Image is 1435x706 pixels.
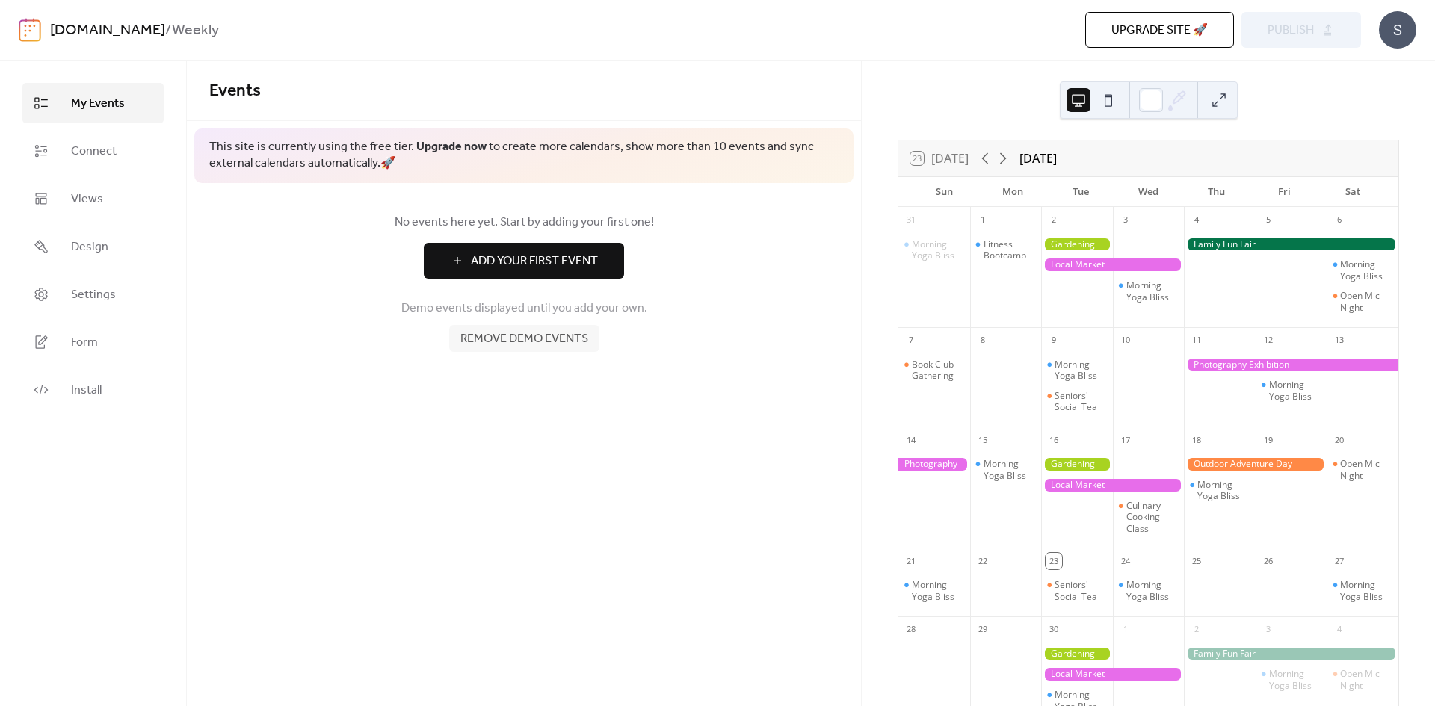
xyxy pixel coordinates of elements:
[22,179,164,219] a: Views
[1041,238,1113,251] div: Gardening Workshop
[975,332,991,349] div: 8
[1046,177,1114,207] div: Tue
[1055,359,1107,382] div: Morning Yoga Bliss
[898,359,970,382] div: Book Club Gathering
[1117,332,1134,349] div: 10
[19,18,41,42] img: logo
[975,553,991,569] div: 22
[1046,332,1062,349] div: 9
[22,370,164,410] a: Install
[1041,258,1184,271] div: Local Market
[1188,332,1205,349] div: 11
[1111,22,1208,40] span: Upgrade site 🚀
[1041,390,1113,413] div: Seniors' Social Tea
[1041,668,1184,681] div: Local Market
[1331,553,1348,569] div: 27
[970,458,1042,481] div: Morning Yoga Bliss
[912,359,964,382] div: Book Club Gathering
[1117,432,1134,448] div: 17
[71,95,125,113] span: My Events
[1046,622,1062,638] div: 30
[1260,332,1277,349] div: 12
[1126,500,1179,535] div: Culinary Cooking Class
[898,238,970,261] div: Morning Yoga Bliss
[1256,379,1327,402] div: Morning Yoga Bliss
[71,382,102,400] span: Install
[1041,359,1113,382] div: Morning Yoga Bliss
[1188,212,1205,229] div: 4
[975,432,991,448] div: 15
[209,139,839,173] span: This site is currently using the free tier. to create more calendars, show more than 10 events an...
[903,432,919,448] div: 14
[209,214,839,232] span: No events here yet. Start by adding your first one!
[424,243,624,279] button: Add Your First Event
[1327,668,1398,691] div: Open Mic Night
[903,553,919,569] div: 21
[975,622,991,638] div: 29
[71,334,98,352] span: Form
[1260,622,1277,638] div: 3
[1117,622,1134,638] div: 1
[1269,379,1321,402] div: Morning Yoga Bliss
[1126,279,1179,303] div: Morning Yoga Bliss
[1055,579,1107,602] div: Seniors' Social Tea
[1327,258,1398,282] div: Morning Yoga Bliss
[912,579,964,602] div: Morning Yoga Bliss
[1379,11,1416,49] div: S
[978,177,1046,207] div: Mon
[1250,177,1318,207] div: Fri
[1331,432,1348,448] div: 20
[401,300,647,318] span: Demo events displayed until you add your own.
[1184,458,1327,471] div: Outdoor Adventure Day
[1331,212,1348,229] div: 6
[912,238,964,261] div: Morning Yoga Bliss
[1260,212,1277,229] div: 5
[460,330,588,348] span: Remove demo events
[1126,579,1179,602] div: Morning Yoga Bliss
[1117,553,1134,569] div: 24
[910,177,978,207] div: Sun
[1041,479,1184,492] div: Local Market
[1046,212,1062,229] div: 2
[1197,479,1250,502] div: Morning Yoga Bliss
[1269,668,1321,691] div: Morning Yoga Bliss
[1256,668,1327,691] div: Morning Yoga Bliss
[22,131,164,171] a: Connect
[1041,579,1113,602] div: Seniors' Social Tea
[1113,279,1185,303] div: Morning Yoga Bliss
[416,135,487,158] a: Upgrade now
[903,212,919,229] div: 31
[209,75,261,108] span: Events
[172,16,219,45] b: Weekly
[1318,177,1386,207] div: Sat
[22,322,164,362] a: Form
[71,238,108,256] span: Design
[1340,458,1392,481] div: Open Mic Night
[1184,238,1398,251] div: Family Fun Fair
[1188,622,1205,638] div: 2
[449,325,599,352] button: Remove demo events
[1046,432,1062,448] div: 16
[1184,479,1256,502] div: Morning Yoga Bliss
[903,622,919,638] div: 28
[1188,553,1205,569] div: 25
[71,191,103,208] span: Views
[898,579,970,602] div: Morning Yoga Bliss
[1327,458,1398,481] div: Open Mic Night
[71,143,117,161] span: Connect
[1327,579,1398,602] div: Morning Yoga Bliss
[1085,12,1234,48] button: Upgrade site 🚀
[1260,553,1277,569] div: 26
[984,458,1036,481] div: Morning Yoga Bliss
[975,212,991,229] div: 1
[1114,177,1182,207] div: Wed
[1331,332,1348,349] div: 13
[50,16,165,45] a: [DOMAIN_NAME]
[1340,579,1392,602] div: Morning Yoga Bliss
[1340,290,1392,313] div: Open Mic Night
[1055,390,1107,413] div: Seniors' Social Tea
[1340,258,1392,282] div: Morning Yoga Bliss
[22,274,164,315] a: Settings
[970,238,1042,261] div: Fitness Bootcamp
[1117,212,1134,229] div: 3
